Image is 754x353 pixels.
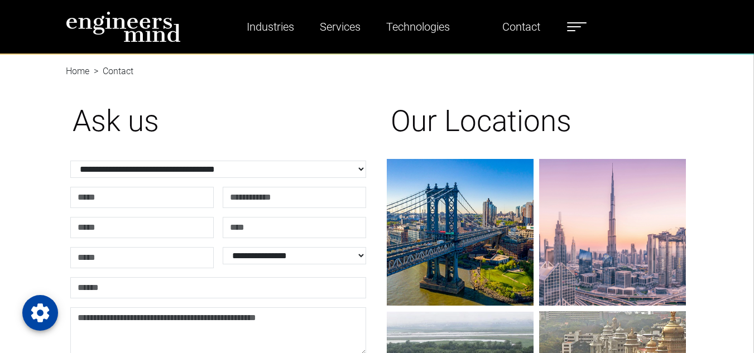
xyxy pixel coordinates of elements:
img: logo [66,11,181,42]
a: Technologies [382,14,454,40]
h1: Our Locations [391,104,682,139]
img: gif [387,159,534,306]
li: Contact [89,65,133,78]
a: Contact [498,14,545,40]
img: gif [539,159,686,306]
a: Home [66,66,89,76]
nav: breadcrumb [66,54,689,67]
a: Services [315,14,365,40]
h1: Ask us [73,104,364,139]
a: Industries [242,14,299,40]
